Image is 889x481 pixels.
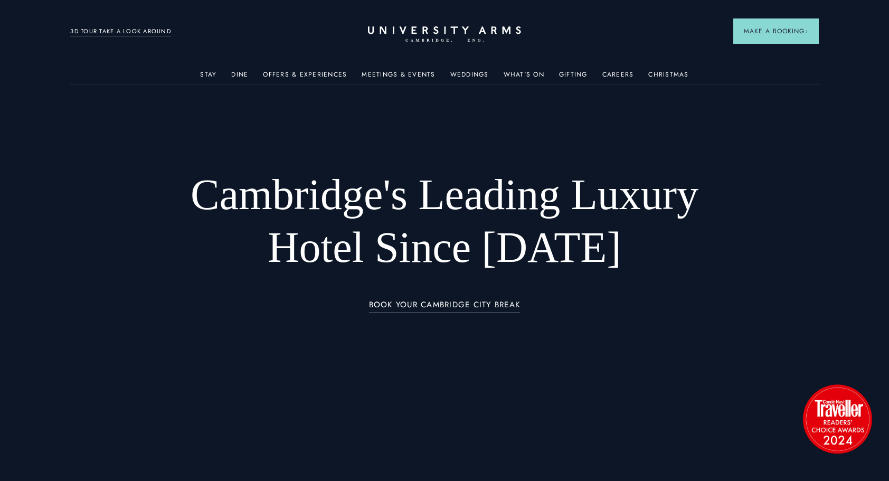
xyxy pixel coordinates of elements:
[648,71,688,84] a: Christmas
[602,71,634,84] a: Careers
[263,71,347,84] a: Offers & Experiences
[450,71,489,84] a: Weddings
[798,379,877,458] img: image-2524eff8f0c5d55edbf694693304c4387916dea5-1501x1501-png
[805,30,808,33] img: Arrow icon
[559,71,588,84] a: Gifting
[70,27,171,36] a: 3D TOUR:TAKE A LOOK AROUND
[504,71,544,84] a: What's On
[744,26,808,36] span: Make a Booking
[368,26,521,43] a: Home
[231,71,248,84] a: Dine
[369,300,521,313] a: BOOK YOUR CAMBRIDGE CITY BREAK
[733,18,819,44] button: Make a BookingArrow icon
[362,71,435,84] a: Meetings & Events
[200,71,216,84] a: Stay
[163,168,726,274] h1: Cambridge's Leading Luxury Hotel Since [DATE]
